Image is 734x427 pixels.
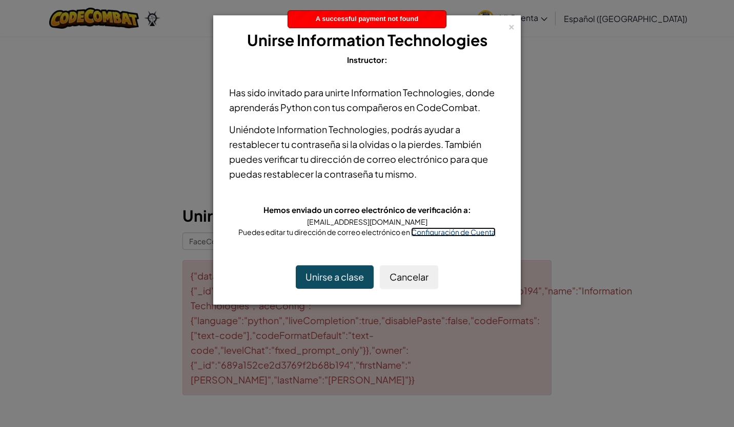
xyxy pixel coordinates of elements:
[277,123,387,135] span: Information Technologies
[229,217,505,227] div: [EMAIL_ADDRESS][DOMAIN_NAME]
[387,123,391,135] span: ,
[347,55,388,65] span: Instructor:
[263,205,471,215] span: Hemos enviado un correo electrónico de verificación a:
[229,87,351,98] span: Has sido invitado para unirte
[296,265,374,289] button: Unirse a clase
[280,101,312,113] span: Python
[229,123,277,135] span: Uniéndote
[312,101,480,113] span: con tus compañeros en CodeCombat.
[508,20,515,31] div: ×
[380,265,438,289] button: Cancelar
[238,227,411,237] span: Puedes editar tu dirección de correo electrónico en
[316,15,418,23] span: A successful payment not found
[411,227,496,237] a: Configuración de Cuenta
[297,30,487,50] span: Information Technologies
[351,87,461,98] span: Information Technologies
[247,30,294,50] span: Unirse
